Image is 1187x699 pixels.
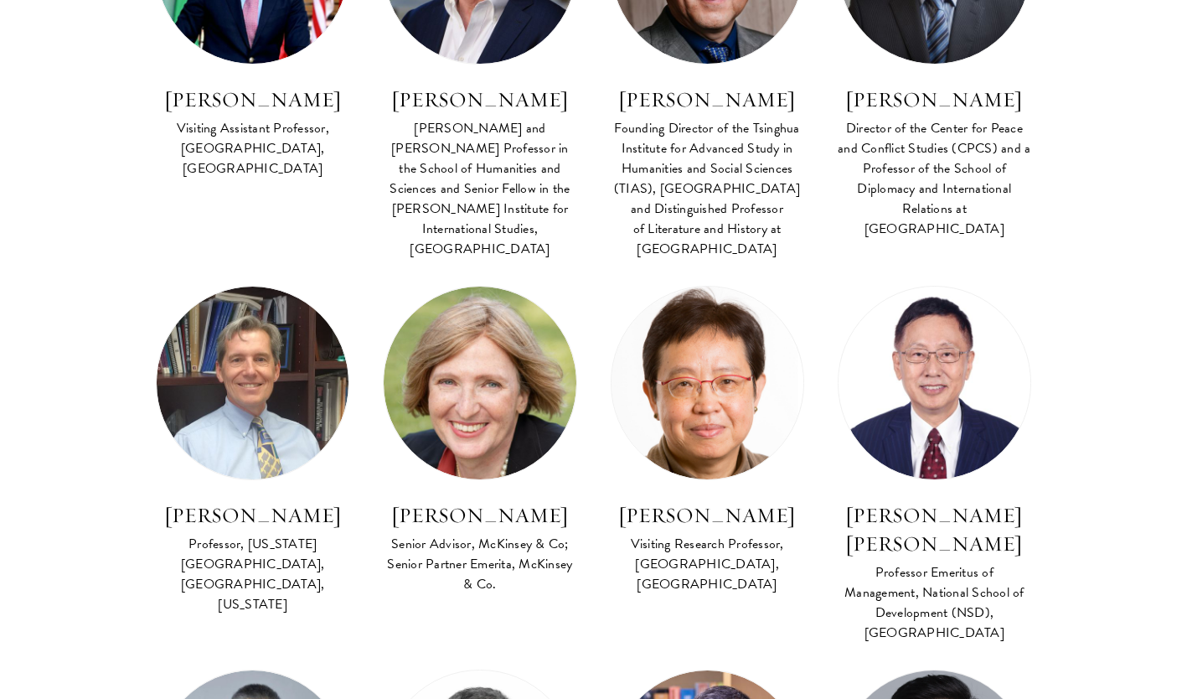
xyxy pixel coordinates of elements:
div: [PERSON_NAME] and [PERSON_NAME] Professor in the School of Humanities and Sciences and Senior Fel... [383,118,576,259]
div: Professor, [US_STATE][GEOGRAPHIC_DATA], [GEOGRAPHIC_DATA], [US_STATE] [156,534,349,614]
h3: [PERSON_NAME] [383,501,576,530]
h3: [PERSON_NAME] [611,85,804,114]
a: [PERSON_NAME] Senior Advisor, McKinsey & Co; Senior Partner Emerita, McKinsey & Co. [383,286,576,596]
a: [PERSON_NAME] [PERSON_NAME] Professor Emeritus of Management, National School of Development (NSD... [838,286,1031,645]
div: Visiting Assistant Professor, [GEOGRAPHIC_DATA], [GEOGRAPHIC_DATA] [156,118,349,179]
h3: [PERSON_NAME] [383,85,576,114]
div: Professor Emeritus of Management, National School of Development (NSD), [GEOGRAPHIC_DATA] [838,562,1031,643]
div: Founding Director of the Tsinghua Institute for Advanced Study in Humanities and Social Sciences ... [611,118,804,259]
h3: [PERSON_NAME] [156,85,349,114]
a: [PERSON_NAME] Professor, [US_STATE][GEOGRAPHIC_DATA], [GEOGRAPHIC_DATA], [US_STATE] [156,286,349,616]
h3: [PERSON_NAME] [PERSON_NAME] [838,501,1031,558]
h3: [PERSON_NAME] [156,501,349,530]
div: Senior Advisor, McKinsey & Co; Senior Partner Emerita, McKinsey & Co. [383,534,576,594]
h3: [PERSON_NAME] [838,85,1031,114]
h3: [PERSON_NAME] [611,501,804,530]
a: [PERSON_NAME] Visiting Research Professor, [GEOGRAPHIC_DATA], [GEOGRAPHIC_DATA] [611,286,804,596]
div: Director of the Center for Peace and Conflict Studies (CPCS) and a Professor of the School of Dip... [838,118,1031,239]
div: Visiting Research Professor, [GEOGRAPHIC_DATA], [GEOGRAPHIC_DATA] [611,534,804,594]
